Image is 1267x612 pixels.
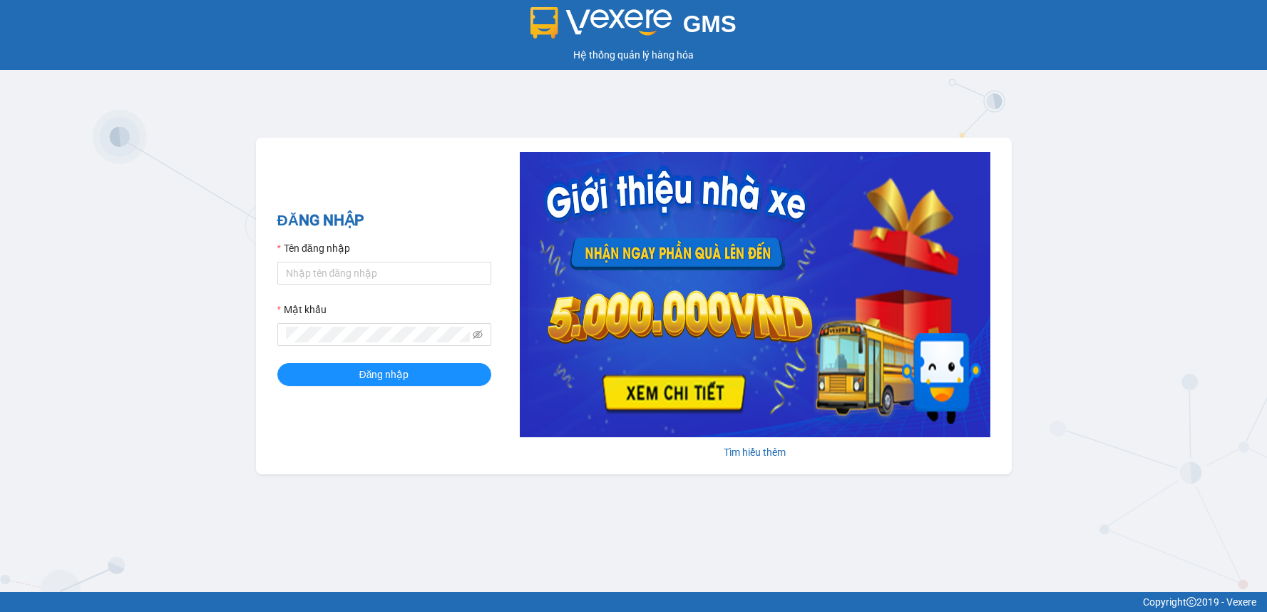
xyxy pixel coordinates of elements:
[286,327,470,342] input: Mật khẩu
[683,11,737,37] span: GMS
[530,21,737,33] a: GMS
[1186,597,1196,607] span: copyright
[520,444,990,460] div: Tìm hiểu thêm
[520,152,990,437] img: banner-0
[277,240,350,256] label: Tên đăng nhập
[277,262,491,285] input: Tên đăng nhập
[4,47,1263,63] div: Hệ thống quản lý hàng hóa
[530,7,672,39] img: logo 2
[277,363,491,386] button: Đăng nhập
[277,302,327,317] label: Mật khẩu
[473,330,483,340] span: eye-invisible
[359,367,409,382] span: Đăng nhập
[277,209,491,233] h2: ĐĂNG NHẬP
[11,594,1256,610] div: Copyright 2019 - Vexere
